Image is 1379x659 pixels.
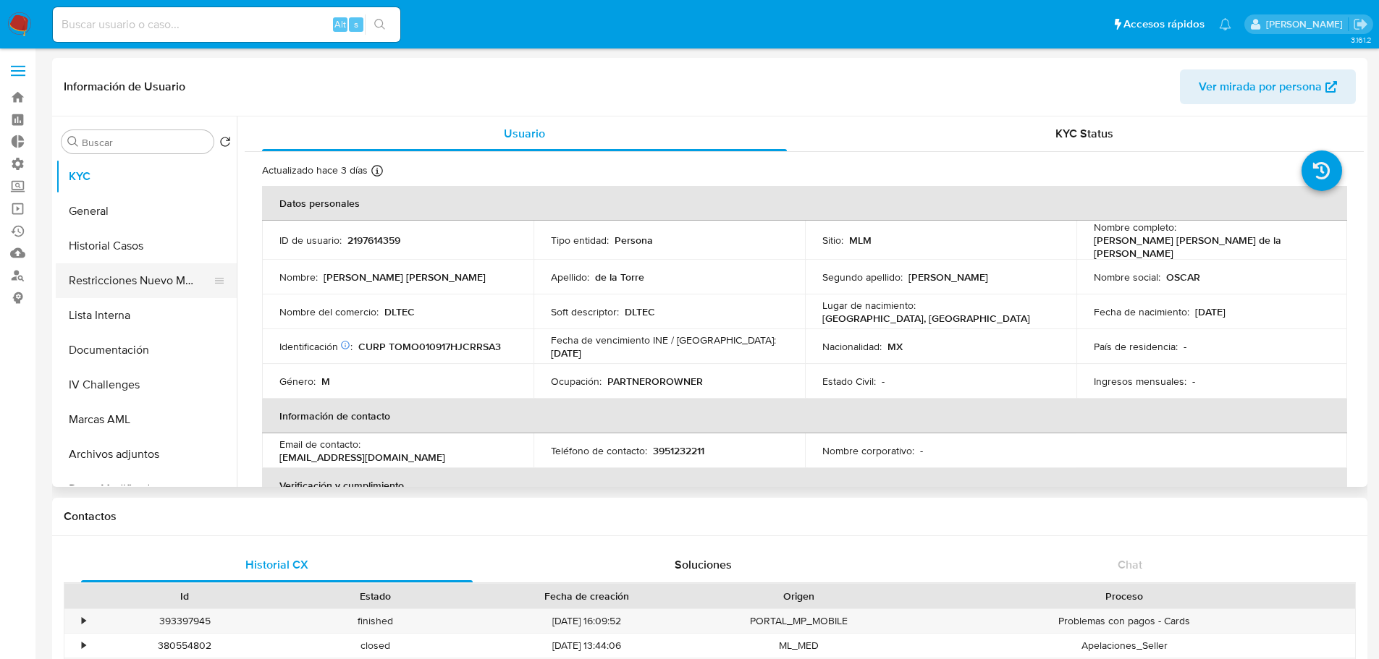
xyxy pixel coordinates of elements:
[822,271,903,284] p: Segundo apellido :
[551,234,609,247] p: Tipo entidad :
[56,472,237,506] button: Datos Modificados
[1094,271,1160,284] p: Nombre social :
[1123,17,1205,32] span: Accesos rápidos
[279,340,353,353] p: Identificación :
[64,509,1356,524] h1: Contactos
[1266,17,1348,31] p: nicolas.tyrkiel@mercadolibre.com
[1195,305,1226,318] p: [DATE]
[1192,375,1195,388] p: -
[675,556,732,573] span: Soluciones
[1094,221,1176,234] p: Nombre completo :
[551,346,581,360] p: [DATE]
[67,136,79,148] button: Buscar
[822,444,914,457] p: Nombre corporativo :
[262,399,1347,433] th: Información de contacto
[324,271,486,284] p: [PERSON_NAME] [PERSON_NAME]
[334,17,346,31] span: Alt
[471,634,704,658] div: [DATE] 13:44:06
[90,634,280,658] div: 380554802
[280,634,471,658] div: closed
[481,589,693,603] div: Fecha de creación
[822,312,1030,325] p: [GEOGRAPHIC_DATA], [GEOGRAPHIC_DATA]
[615,234,653,247] p: Persona
[908,271,988,284] p: [PERSON_NAME]
[822,340,882,353] p: Nacionalidad :
[56,333,237,367] button: Documentación
[358,340,501,353] p: CURP TOMO010917HJCRRSA3
[56,298,237,333] button: Lista Interna
[625,305,655,318] p: DLTEC
[822,299,916,312] p: Lugar de nacimiento :
[82,136,208,149] input: Buscar
[822,375,876,388] p: Estado Civil :
[56,159,237,194] button: KYC
[1184,340,1186,353] p: -
[280,609,471,633] div: finished
[1094,305,1189,318] p: Fecha de nacimiento :
[1055,125,1113,142] span: KYC Status
[1094,375,1186,388] p: Ingresos mensuales :
[90,609,280,633] div: 393397945
[1219,18,1231,30] a: Notificaciones
[1094,340,1178,353] p: País de residencia :
[279,438,360,451] p: Email de contacto :
[920,444,923,457] p: -
[245,556,308,573] span: Historial CX
[262,468,1347,503] th: Verificación y cumplimiento
[82,614,85,628] div: •
[365,14,395,35] button: search-icon
[279,234,342,247] p: ID de usuario :
[279,451,445,464] p: [EMAIL_ADDRESS][DOMAIN_NAME]
[704,634,894,658] div: ML_MED
[56,437,237,472] button: Archivos adjuntos
[822,234,843,247] p: Sitio :
[714,589,884,603] div: Origen
[56,194,237,229] button: General
[56,367,237,402] button: IV Challenges
[279,271,318,284] p: Nombre :
[82,639,85,652] div: •
[1166,271,1200,284] p: OSCAR
[347,234,400,247] p: 2197614359
[1199,69,1322,104] span: Ver mirada por persona
[471,609,704,633] div: [DATE] 16:09:52
[100,589,270,603] div: Id
[551,375,602,388] p: Ocupación :
[704,609,894,633] div: PORTAL_MP_MOBILE
[56,263,225,298] button: Restricciones Nuevo Mundo
[882,375,885,388] p: -
[262,163,368,177] p: Actualizado hace 3 días
[887,340,903,353] p: MX
[56,229,237,263] button: Historial Casos
[1094,234,1325,260] p: [PERSON_NAME] [PERSON_NAME] de la [PERSON_NAME]
[653,444,704,457] p: 3951232211
[262,186,1347,221] th: Datos personales
[595,271,644,284] p: de la Torre
[504,125,545,142] span: Usuario
[607,375,703,388] p: PARTNEROROWNER
[56,402,237,437] button: Marcas AML
[279,305,379,318] p: Nombre del comercio :
[219,136,231,152] button: Volver al orden por defecto
[894,634,1355,658] div: Apelaciones_Seller
[1180,69,1356,104] button: Ver mirada por persona
[551,305,619,318] p: Soft descriptor :
[354,17,358,31] span: s
[290,589,460,603] div: Estado
[64,80,185,94] h1: Información de Usuario
[1118,556,1142,573] span: Chat
[551,271,589,284] p: Apellido :
[849,234,872,247] p: MLM
[1353,17,1368,32] a: Salir
[551,333,776,346] p: Fecha de vencimiento INE / [GEOGRAPHIC_DATA] :
[894,609,1355,633] div: Problemas con pagos - Cards
[321,375,330,388] p: M
[904,589,1345,603] div: Proceso
[279,375,316,388] p: Género :
[551,444,647,457] p: Teléfono de contacto :
[53,15,400,34] input: Buscar usuario o caso...
[384,305,415,318] p: DLTEC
